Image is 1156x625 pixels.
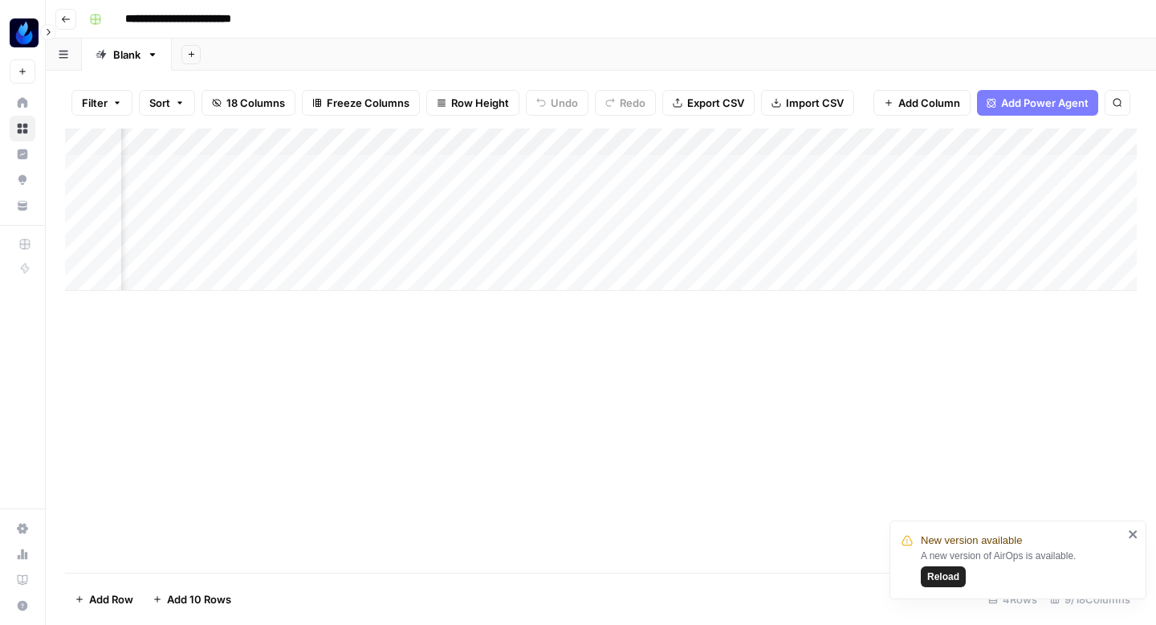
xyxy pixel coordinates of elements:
div: 9/18 Columns [1044,586,1137,612]
button: Add Column [873,90,971,116]
a: Browse [10,116,35,141]
button: Redo [595,90,656,116]
span: 18 Columns [226,95,285,111]
span: Filter [82,95,108,111]
span: Freeze Columns [327,95,409,111]
span: Reload [927,570,959,584]
a: Your Data [10,193,35,219]
a: Blank [82,39,172,71]
div: Blank [113,47,140,63]
span: Add Row [89,591,133,607]
button: Freeze Columns [302,90,420,116]
button: Add 10 Rows [143,586,241,612]
button: Add Power Agent [977,90,1098,116]
div: 4 Rows [982,586,1044,612]
button: close [1128,528,1139,541]
span: Undo [551,95,578,111]
span: Add Column [898,95,960,111]
span: Add 10 Rows [167,591,231,607]
a: Learning Hub [10,567,35,593]
button: Add Row [65,586,143,612]
a: Usage [10,541,35,567]
button: Sort [139,90,195,116]
span: Sort [149,95,170,111]
span: Row Height [451,95,509,111]
a: Home [10,90,35,116]
button: Reload [921,566,966,587]
a: Settings [10,516,35,541]
button: Filter [71,90,132,116]
a: Opportunities [10,167,35,193]
span: Redo [620,95,645,111]
button: Row Height [426,90,519,116]
button: Export CSV [662,90,755,116]
button: 18 Columns [201,90,295,116]
span: Import CSV [786,95,844,111]
button: Undo [526,90,588,116]
button: Import CSV [761,90,854,116]
a: Insights [10,141,35,167]
span: New version available [921,533,1022,549]
button: Help + Support [10,593,35,619]
span: Export CSV [687,95,744,111]
div: A new version of AirOps is available. [921,549,1123,587]
img: AgentFire Content Logo [10,18,39,47]
button: Workspace: AgentFire Content [10,13,35,53]
span: Add Power Agent [1001,95,1089,111]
